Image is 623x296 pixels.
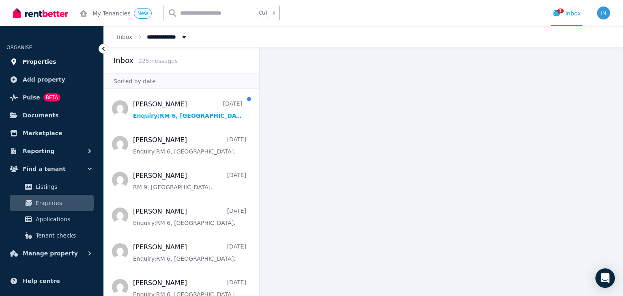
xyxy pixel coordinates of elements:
[23,248,78,258] span: Manage property
[36,198,90,208] span: Enquiries
[597,6,610,19] img: info@museliving.com.au
[13,7,68,19] img: RentBetter
[104,26,201,48] nav: Breadcrumb
[36,214,90,224] span: Applications
[595,268,615,288] div: Open Intercom Messenger
[6,45,32,50] span: ORGANISE
[23,146,54,156] span: Reporting
[133,242,246,263] a: [PERSON_NAME][DATE]Enquiry:RM 6, [GEOGRAPHIC_DATA].
[23,110,59,120] span: Documents
[138,58,178,64] span: 225 message s
[114,55,133,66] h2: Inbox
[23,276,60,286] span: Help centre
[133,99,242,120] a: [PERSON_NAME][DATE]Enquiry:RM 6, [GEOGRAPHIC_DATA].
[117,34,132,40] a: Inbox
[552,9,581,17] div: Inbox
[6,107,97,123] a: Documents
[23,75,65,84] span: Add property
[23,164,66,174] span: Find a tenant
[23,93,40,102] span: Pulse
[137,11,148,16] span: New
[43,93,60,102] span: BETA
[6,89,97,106] a: PulseBETA
[36,231,90,240] span: Tenant checks
[133,171,246,191] a: [PERSON_NAME][DATE]RM 9, [GEOGRAPHIC_DATA].
[6,71,97,88] a: Add property
[10,227,94,244] a: Tenant checks
[557,9,564,13] span: 1
[10,179,94,195] a: Listings
[6,54,97,70] a: Properties
[23,128,62,138] span: Marketplace
[273,10,275,16] span: k
[6,143,97,159] button: Reporting
[133,207,246,227] a: [PERSON_NAME][DATE]Enquiry:RM 6, [GEOGRAPHIC_DATA].
[6,125,97,141] a: Marketplace
[10,195,94,211] a: Enquiries
[6,245,97,261] button: Manage property
[10,211,94,227] a: Applications
[36,182,90,192] span: Listings
[23,57,56,67] span: Properties
[104,73,259,89] div: Sorted by date
[104,89,259,296] nav: Message list
[133,135,246,156] a: [PERSON_NAME][DATE]Enquiry:RM 6, [GEOGRAPHIC_DATA].
[257,8,269,18] span: Ctrl
[6,161,97,177] button: Find a tenant
[6,273,97,289] a: Help centre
